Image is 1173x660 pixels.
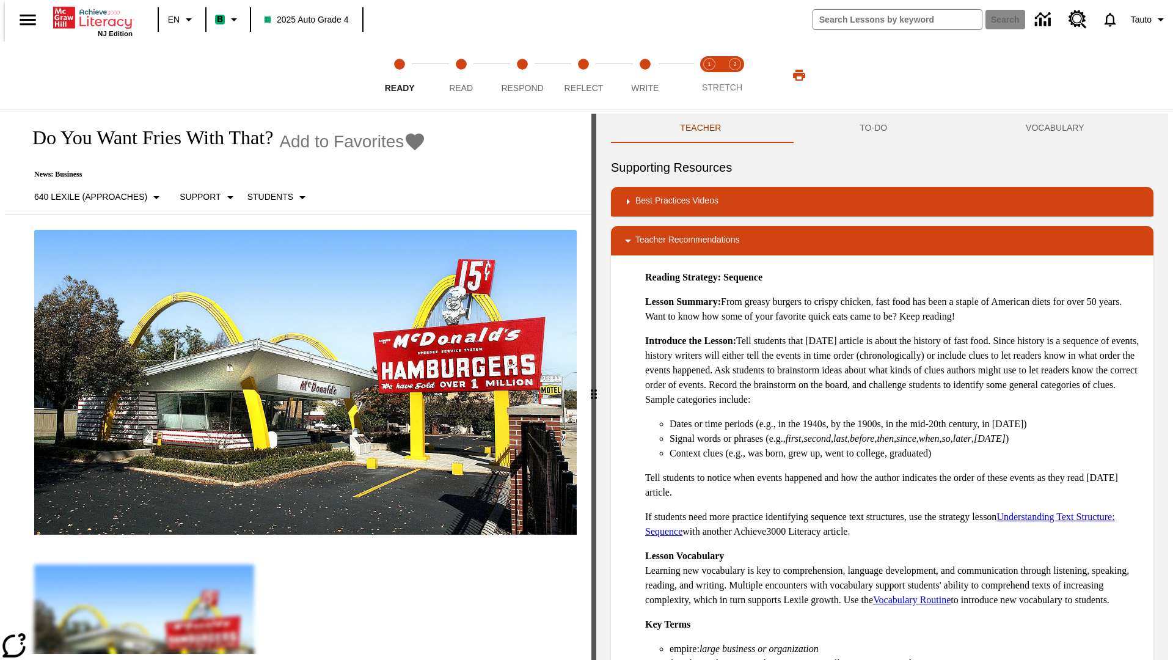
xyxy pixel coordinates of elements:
p: If students need more practice identifying sequence text structures, use the strategy lesson with... [645,510,1144,539]
button: Scaffolds, Support [175,186,242,208]
h6: Supporting Resources [611,158,1153,177]
li: Context clues (e.g., was born, grew up, went to college, graduated) [670,446,1144,461]
div: Home [53,4,133,37]
button: Open side menu [10,2,46,38]
button: TO-DO [791,114,957,143]
button: Read step 2 of 5 [425,42,496,109]
div: activity [596,114,1168,660]
button: Ready step 1 of 5 [364,42,435,109]
span: Tauto [1131,13,1152,26]
h1: Do You Want Fries With That? [20,127,273,149]
p: News: Business [20,170,426,179]
button: Write step 5 of 5 [610,42,681,109]
strong: Introduce the Lesson: [645,335,736,346]
span: B [217,12,223,27]
button: Add to Favorites - Do You Want Fries With That? [279,131,426,152]
a: Understanding Text Structure: Sequence [645,512,1115,537]
span: Add to Favorites [279,132,404,152]
em: last [833,433,847,444]
em: since [896,433,916,444]
em: before [850,433,874,444]
em: large business or organization [700,643,819,654]
span: STRETCH [702,82,742,92]
span: Ready [385,83,415,93]
button: Print [780,64,819,86]
text: 2 [733,61,736,67]
p: Best Practices Videos [635,194,718,209]
button: Select Student [243,186,315,208]
strong: Key Terms [645,619,690,629]
p: Support [180,191,221,204]
button: Stretch Respond step 2 of 2 [717,42,753,109]
button: Teacher [611,114,791,143]
div: reading [5,114,591,654]
img: One of the first McDonald's stores, with the iconic red sign and golden arches. [34,230,577,535]
em: so [942,433,951,444]
li: Signal words or phrases (e.g., , , , , , , , , , ) [670,431,1144,446]
em: then [877,433,894,444]
li: empire: [670,642,1144,656]
p: Students [247,191,293,204]
span: Respond [501,83,543,93]
span: EN [168,13,180,26]
div: Instructional Panel Tabs [611,114,1153,143]
button: Language: EN, Select a language [163,9,202,31]
em: later [953,433,971,444]
span: Write [631,83,659,93]
span: 2025 Auto Grade 4 [265,13,349,26]
button: Profile/Settings [1126,9,1173,31]
a: Notifications [1094,4,1126,35]
button: Reflect step 4 of 5 [548,42,619,109]
p: Tell students to notice when events happened and how the author indicates the order of these even... [645,471,1144,500]
button: Select Lexile, 640 Lexile (Approaches) [29,186,169,208]
p: Learning new vocabulary is key to comprehension, language development, and communication through ... [645,549,1144,607]
p: 640 Lexile (Approaches) [34,191,147,204]
button: VOCABULARY [957,114,1153,143]
span: NJ Edition [98,30,133,37]
strong: Lesson Vocabulary [645,551,724,561]
strong: Reading Strategy: [645,272,721,282]
div: Best Practices Videos [611,187,1153,216]
p: Teacher Recommendations [635,233,739,248]
input: search field [813,10,982,29]
a: Data Center [1028,3,1061,37]
p: Tell students that [DATE] article is about the history of fast food. Since history is a sequence ... [645,334,1144,407]
text: 1 [707,61,711,67]
div: Teacher Recommendations [611,226,1153,255]
strong: Lesson Summary: [645,296,721,307]
button: Stretch Read step 1 of 2 [692,42,727,109]
span: Reflect [565,83,604,93]
a: Vocabulary Routine [873,595,951,605]
div: Press Enter or Spacebar and then press right and left arrow keys to move the slider [591,114,596,660]
em: when [919,433,940,444]
span: Read [449,83,473,93]
strong: Sequence [723,272,762,282]
button: Respond step 3 of 5 [487,42,558,109]
em: first [786,433,802,444]
p: From greasy burgers to crispy chicken, fast food has been a staple of American diets for over 50 ... [645,295,1144,324]
a: Resource Center, Will open in new tab [1061,3,1094,36]
em: [DATE] [974,433,1006,444]
em: second [804,433,831,444]
li: Dates or time periods (e.g., in the 1940s, by the 1900s, in the mid-20th century, in [DATE]) [670,417,1144,431]
button: Boost Class color is mint green. Change class color [210,9,246,31]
